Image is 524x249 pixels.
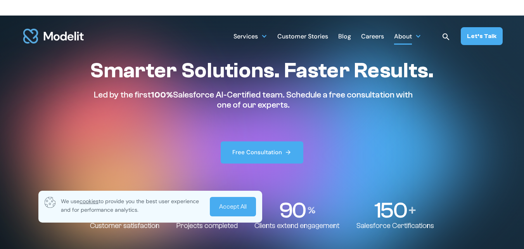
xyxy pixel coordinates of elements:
a: Blog [338,28,351,44]
p: Led by the first Salesforce AI-Certified team. Schedule a free consultation with one of our experts. [90,90,417,110]
span: cookies [80,198,99,205]
img: Plus [409,207,416,214]
a: Customer Stories [277,28,328,44]
img: modelit logo [22,24,85,48]
img: arrow right [285,149,292,156]
a: Careers [361,28,384,44]
p: We use to provide you the best user experience and for performance analytics. [61,197,204,214]
p: Clients extend engagement [254,221,339,230]
div: Services [233,30,258,45]
a: home [22,24,85,48]
div: Customer Stories [277,30,328,45]
h1: Smarter Solutions. Faster Results. [90,58,434,84]
div: About [394,28,421,44]
p: Salesforce Certifications [356,221,434,230]
p: Projects completed [176,221,238,230]
img: Percentage [308,207,315,214]
div: Blog [338,30,351,45]
a: Let’s Talk [461,27,503,45]
div: Let’s Talk [467,32,496,40]
span: 100% [151,90,173,100]
div: About [394,30,412,45]
p: Customer satisfaction [90,221,159,230]
p: 90 [279,199,305,221]
div: Services [233,28,267,44]
div: Free Consultation [232,148,282,157]
p: 150 [374,199,406,221]
a: Accept All [210,197,256,216]
a: Free Consultation [221,141,304,164]
div: Careers [361,30,384,45]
